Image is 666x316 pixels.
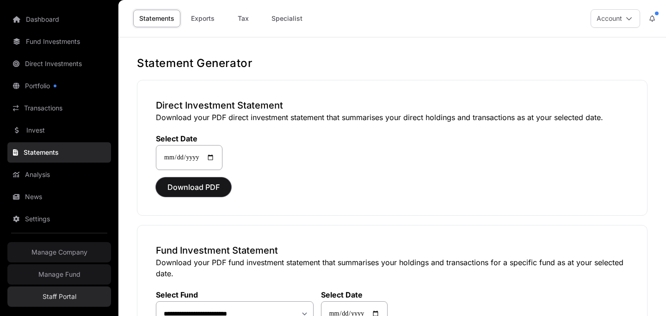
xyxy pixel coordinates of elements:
[7,76,111,96] a: Portfolio
[156,187,231,196] a: Download PDF
[7,187,111,207] a: News
[265,10,308,27] a: Specialist
[7,286,111,307] a: Staff Portal
[7,31,111,52] a: Fund Investments
[7,54,111,74] a: Direct Investments
[156,112,629,123] p: Download your PDF direct investment statement that summarises your direct holdings and transactio...
[321,290,388,299] label: Select Date
[7,120,111,140] a: Invest
[7,209,111,229] a: Settings
[133,10,180,27] a: Statements
[167,182,220,193] span: Download PDF
[591,9,640,28] button: Account
[156,99,629,112] h3: Direct Investment Statement
[137,56,647,71] h1: Statement Generator
[156,244,629,257] h3: Fund Investment Statement
[7,242,111,262] a: Manage Company
[7,264,111,285] a: Manage Fund
[7,9,111,30] a: Dashboard
[156,134,222,143] label: Select Date
[7,142,111,163] a: Statements
[156,290,314,299] label: Select Fund
[225,10,262,27] a: Tax
[7,164,111,185] a: Analysis
[156,177,231,197] button: Download PDF
[156,257,629,279] p: Download your PDF fund investment statement that summarises your holdings and transactions for a ...
[620,272,666,316] iframe: Chat Widget
[7,98,111,118] a: Transactions
[184,10,221,27] a: Exports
